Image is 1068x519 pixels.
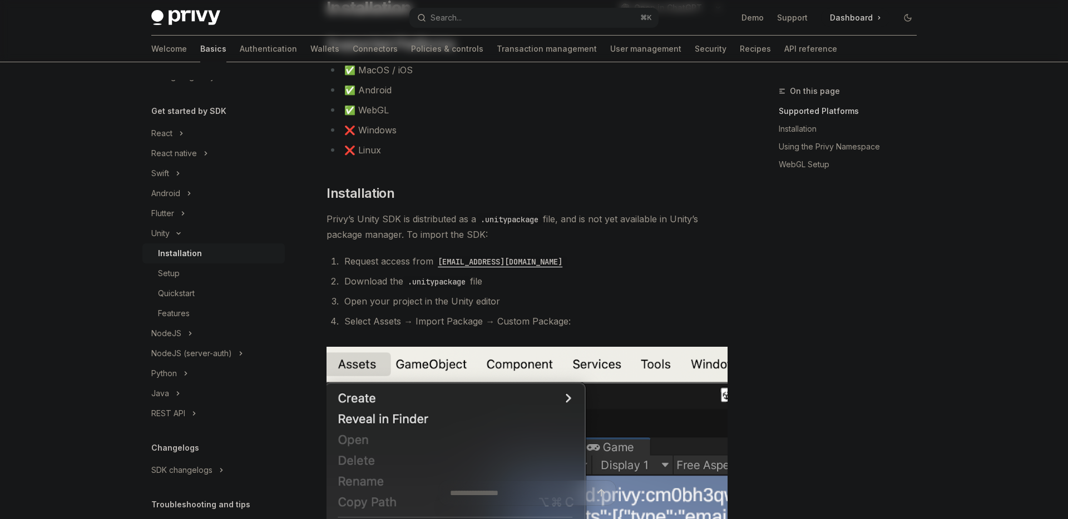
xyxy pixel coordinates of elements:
a: Demo [741,12,764,23]
div: Search... [431,11,462,24]
li: ✅ Android [327,82,728,98]
li: Download the file [341,273,728,289]
code: .unitypackage [476,213,543,226]
a: Policies & controls [411,36,483,62]
div: React native [151,147,197,160]
span: Dashboard [830,12,873,23]
a: [EMAIL_ADDRESS][DOMAIN_NAME] [433,256,567,267]
div: REST API [151,407,185,420]
a: Using the Privy Namespace [779,138,926,156]
a: Installation [779,120,926,138]
li: ❌ Windows [327,122,728,138]
div: Quickstart [158,287,195,300]
img: dark logo [151,10,220,26]
h5: Changelogs [151,441,199,455]
a: API reference [784,36,837,62]
h5: Troubleshooting and tips [151,498,250,511]
div: Android [151,187,180,200]
span: On this page [790,84,840,98]
code: [EMAIL_ADDRESS][DOMAIN_NAME] [433,256,567,268]
button: Search...⌘K [409,8,659,28]
div: NodeJS (server-auth) [151,347,232,360]
button: Send message [594,485,609,501]
li: Request access from [341,253,728,269]
span: ⌘ K [640,13,652,22]
a: User management [610,36,681,62]
div: SDK changelogs [151,463,212,477]
li: ✅ WebGL [327,102,728,118]
code: .unitypackage [403,276,470,288]
a: Supported Platforms [779,102,926,120]
div: Installation [158,247,202,260]
div: Flutter [151,207,174,220]
a: Transaction management [497,36,597,62]
span: Privy’s Unity SDK is distributed as a file, and is not yet available in Unity’s package manager. ... [327,211,728,242]
div: NodeJS [151,327,181,340]
button: Toggle dark mode [899,9,917,27]
a: Recipes [740,36,771,62]
a: Quickstart [142,283,285,303]
a: Wallets [310,36,339,62]
div: React [151,127,172,140]
a: Connectors [353,36,398,62]
li: Select Assets → Import Package → Custom Package: [341,313,728,329]
div: Setup [158,267,180,280]
a: Support [777,12,808,23]
a: WebGL Setup [779,156,926,173]
a: Welcome [151,36,187,62]
a: Dashboard [821,9,890,27]
div: Swift [151,167,169,180]
li: ✅ MacOS / iOS [327,62,728,78]
div: Python [151,367,177,380]
span: Installation [327,184,394,202]
a: Security [695,36,726,62]
div: Features [158,307,190,320]
a: Features [142,303,285,323]
h5: Get started by SDK [151,104,226,118]
a: Authentication [240,36,297,62]
li: Open your project in the Unity editor [341,293,728,309]
div: Unity [151,227,170,240]
div: Java [151,387,169,400]
a: Installation [142,243,285,263]
a: Setup [142,263,285,283]
a: Basics [200,36,226,62]
li: ❌ Linux [327,142,728,158]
